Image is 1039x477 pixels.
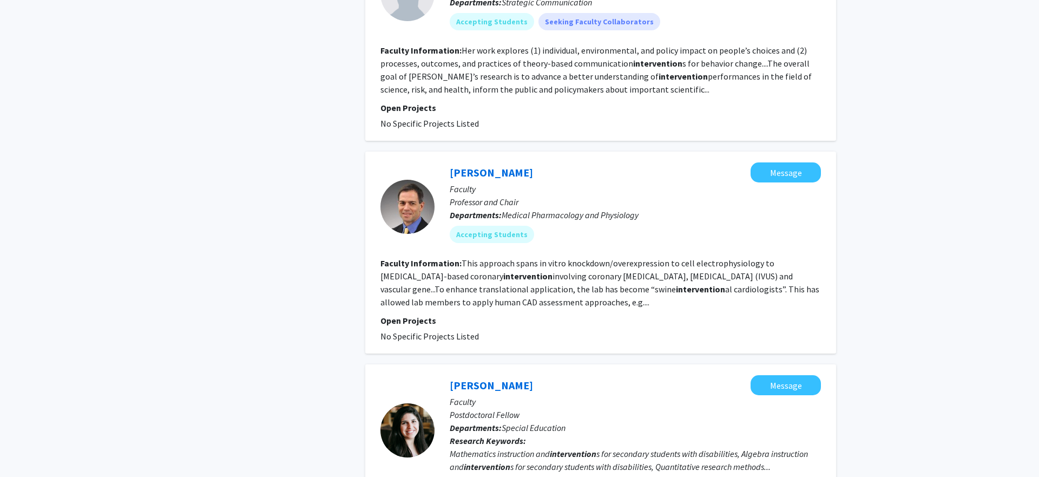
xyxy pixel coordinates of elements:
b: Faculty Information: [380,45,462,56]
p: Faculty [450,182,821,195]
p: Open Projects [380,314,821,327]
mat-chip: Seeking Faculty Collaborators [538,13,660,30]
button: Message Douglas Bowles [751,162,821,182]
a: [PERSON_NAME] [450,378,533,392]
p: Open Projects [380,101,821,114]
b: Departments: [450,422,502,433]
a: [PERSON_NAME] [450,166,533,179]
mat-chip: Accepting Students [450,13,534,30]
b: intervention [659,71,708,82]
b: intervention [633,58,682,69]
span: Special Education [502,422,565,433]
mat-chip: Accepting Students [450,226,534,243]
b: intervention [550,448,596,459]
p: Faculty [450,395,821,408]
p: Professor and Chair [450,195,821,208]
span: No Specific Projects Listed [380,331,479,342]
fg-read-more: Her work explores (1) individual, environmental, and policy impact on people’s choices and (2) pr... [380,45,812,95]
b: Departments: [450,210,502,220]
b: intervention [464,461,510,472]
iframe: Chat [8,428,46,469]
b: Research Keywords: [450,435,526,446]
p: Postdoctoral Fellow [450,408,821,421]
b: intervention [676,284,725,295]
fg-read-more: This approach spans in vitro knockdown/overexpression to cell electrophysiology to [MEDICAL_DATA]... [380,258,819,308]
b: intervention [503,271,553,282]
span: Medical Pharmacology and Physiology [502,210,639,220]
b: Faculty Information: [380,258,462,269]
div: Mathematics instruction and s for secondary students with disabilities, Algebra instruction and s... [450,447,821,473]
button: Message Cassandra Smith [751,375,821,395]
span: No Specific Projects Listed [380,118,479,129]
